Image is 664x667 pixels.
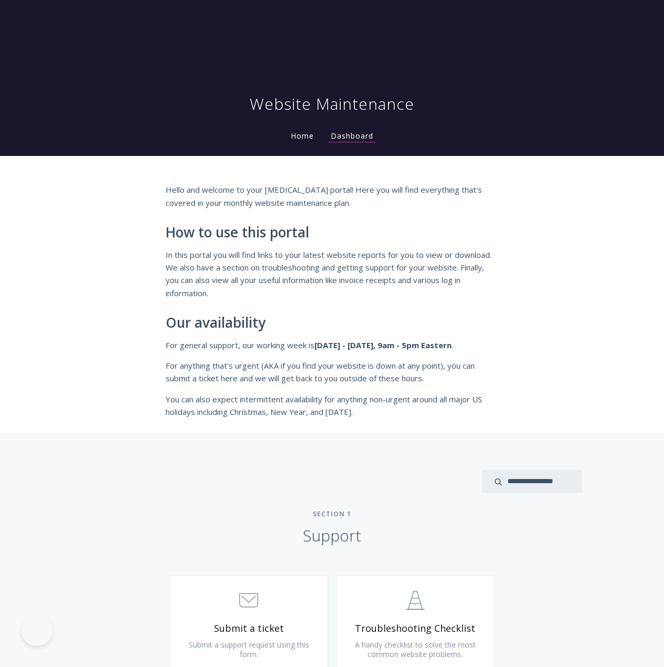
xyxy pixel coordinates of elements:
[355,640,476,659] span: A handy checklist to solve the most common website problems.
[314,340,452,350] strong: [DATE] - [DATE], 9am - 5pm Eastern
[166,248,499,300] p: In this portal you will find links to your latest website reports for you to view or download. We...
[189,640,309,659] span: Submit a support request using this form.
[21,614,53,646] iframe: Toggle Customer Support
[166,393,499,419] p: You can also expect intermittent availability for anything non-urgent around all major US holiday...
[353,622,478,634] span: Troubleshooting Checklist
[166,359,499,385] p: For anything that's urgent (AKA if you find your website is down at any point), you can submit a ...
[166,225,499,241] h2: How to use this portal
[329,131,375,142] a: Dashboard
[482,470,582,493] input: search input
[250,93,414,114] h1: Website Maintenance
[166,183,499,209] p: Hello and welcome to your [MEDICAL_DATA] portal! Here you will find everything that's covered in ...
[166,315,499,331] h2: Our availability
[186,622,312,634] span: Submit a ticket
[166,339,499,351] p: For general support, our working week is .
[289,131,316,141] a: Home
